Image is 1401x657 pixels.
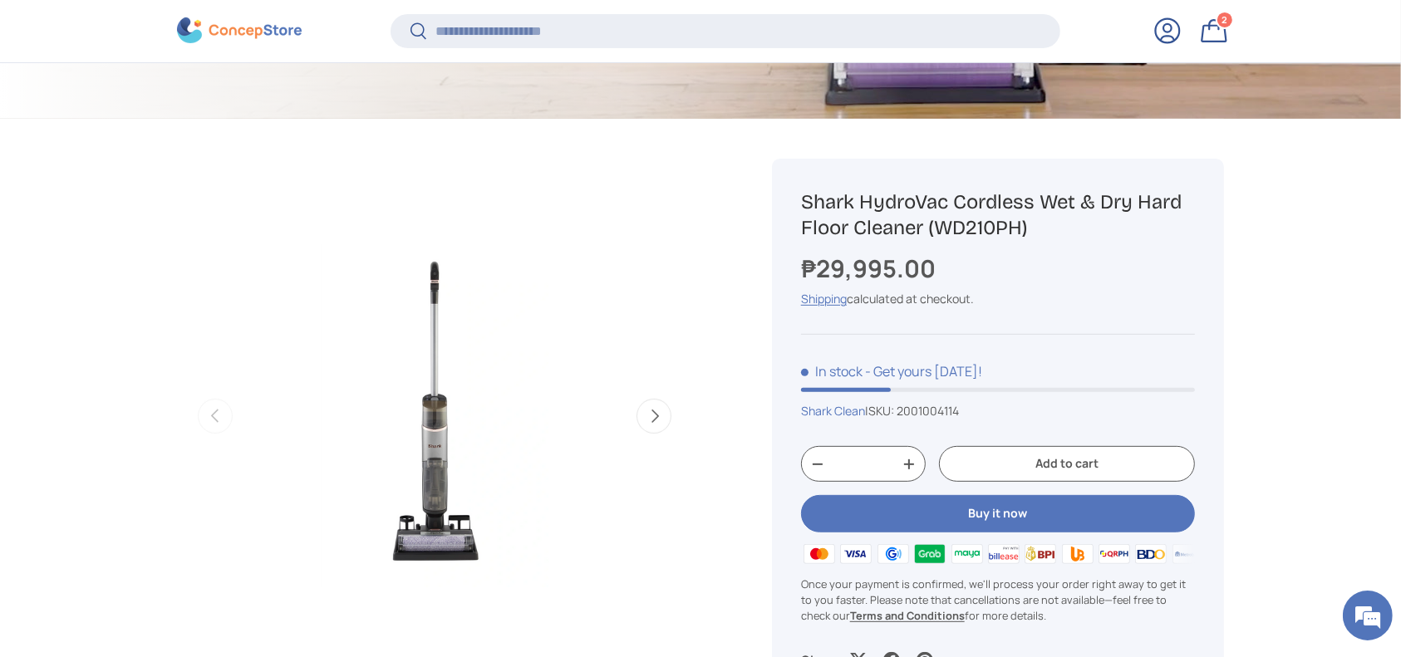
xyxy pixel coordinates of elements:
[1133,541,1169,566] img: bdo
[865,362,982,380] p: - Get yours [DATE]!
[801,291,847,306] a: Shipping
[875,541,912,566] img: gcash
[1222,14,1228,27] span: 2
[948,541,985,566] img: maya
[177,18,302,44] img: ConcepStore
[897,403,959,419] span: 2001004114
[801,362,863,380] span: In stock
[1096,541,1133,566] img: qrph
[801,495,1195,532] button: Buy it now
[986,541,1022,566] img: billease
[801,576,1195,625] p: Once your payment is confirmed, we'll process your order right away to get it to you faster. Plea...
[801,252,940,285] strong: ₱29,995.00
[801,189,1195,241] h1: Shark HydroVac Cordless Wet & Dry Hard Floor Cleaner (WD210PH)
[939,446,1195,482] button: Add to cart
[868,403,894,419] span: SKU:
[912,541,948,566] img: grabpay
[1059,541,1095,566] img: ubp
[801,290,1195,307] div: calculated at checkout.
[1022,541,1059,566] img: bpi
[1170,541,1207,566] img: metrobank
[865,403,959,419] span: |
[801,541,838,566] img: master
[838,541,874,566] img: visa
[850,608,965,623] a: Terms and Conditions
[801,403,865,419] a: Shark Clean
